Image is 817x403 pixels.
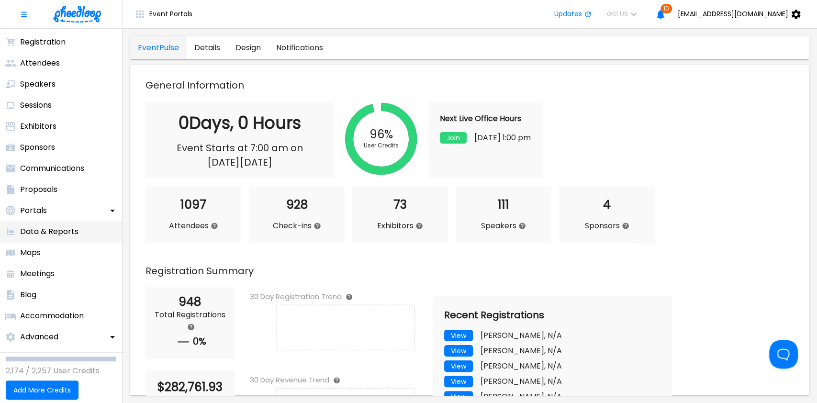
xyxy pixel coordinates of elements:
svg: Represents the total # of approved Sponsors represented at your event. [622,222,629,230]
button: View [444,376,473,387]
svg: Represents the total # of Speakers represented at your event. [518,222,526,230]
p: [PERSON_NAME], N/A [481,330,562,341]
p: Attendees [20,57,60,69]
span: [EMAIL_ADDRESS][DOMAIN_NAME] [678,10,788,18]
button: 10 [651,5,670,24]
p: [DATE] [DATE] [153,155,326,169]
p: Accommodation [20,310,84,322]
p: [PERSON_NAME], N/A [481,360,562,372]
h2: 4 [567,198,647,212]
p: Speakers [463,220,544,232]
svg: This number represents the total number of completed registrations at your event. The percentage ... [187,323,195,331]
p: Exhibitors [360,220,440,232]
p: Total Registrations [153,309,227,332]
span: View [451,347,466,355]
span: View [451,332,466,339]
p: Maps [20,247,41,258]
button: Event Portals [126,5,200,24]
a: general-tab-details [187,36,228,59]
span: View [451,393,466,401]
p: Data & Reports [20,226,78,237]
a: general-tab-notifications [269,36,331,59]
a: general-tab-EventPulse [130,36,187,59]
p: 2,174 / 2,257 User Credits [6,365,116,377]
p: Recent Registrations [444,308,660,322]
p: General Information [145,77,802,94]
span: Join [447,134,460,142]
div: 96% [369,128,393,141]
h6: 30 Day Registration Trend [250,291,440,302]
p: Attendees [153,220,234,232]
p: [PERSON_NAME], N/A [481,391,562,403]
h2: $282,761.93 [153,380,227,394]
div: User Credits [364,141,399,150]
p: Next Live Office Hours [440,113,540,124]
button: Updates [547,5,599,24]
p: Portals [20,205,47,216]
p: [PERSON_NAME], N/A [481,345,562,357]
p: Blog [20,289,36,301]
button: Add More Credits [6,381,78,400]
button: View [444,360,473,372]
span: GS1 US [607,10,628,18]
button: View [444,330,473,341]
p: Advanced [20,331,58,343]
p: Registration Summary [145,262,802,280]
svg: The total number of attendees who have checked into your event. [313,222,321,230]
svg: This graph represents the number of total registrations completed per day over the past 30 days o... [346,293,353,301]
p: Speakers [20,78,56,90]
p: Meetings [20,268,55,280]
h2: 73 [360,198,440,212]
p: Sponsors [567,220,647,232]
svg: Represents the total # of approved Exhibitors represented at your event. [415,222,423,230]
a: general-tab-design [228,36,269,59]
p: [DATE] 1:00 pm [474,132,531,144]
button: View [444,345,473,357]
p: Event Starts at 7:00 am on [153,141,326,155]
h2: 928 [257,198,337,212]
a: Join [440,132,474,144]
button: GS1 US [599,5,651,24]
span: Add More Credits [13,386,71,394]
img: logo [53,6,101,22]
h2: 0 Days , 0 Hours [153,113,326,133]
h6: 30 Day Revenue Trend [250,374,440,386]
p: Registration [20,36,66,48]
p: Proposals [20,184,57,195]
p: Sponsors [20,142,55,153]
div: Add More Credits [6,381,116,400]
span: Event Portals [149,10,192,18]
span: View [451,362,466,370]
button: Join [440,132,467,144]
p: Communications [20,163,84,174]
button: View [444,391,473,403]
h2: 0% [153,332,227,351]
iframe: Toggle Customer Support [769,340,798,369]
p: [PERSON_NAME], N/A [481,376,562,387]
svg: This graph represents the total revenue generated by Registration Tickets over the past 30 days o... [333,377,340,384]
h2: 948 [153,295,227,309]
h2: 111 [463,198,544,212]
button: [EMAIL_ADDRESS][DOMAIN_NAME] [670,5,813,24]
p: Exhibitors [20,121,56,132]
h2: 1097 [153,198,234,212]
p: Check-ins [257,220,337,232]
span: 10 [660,4,672,13]
span: Updates [554,10,582,18]
svg: The total number of attendees at your event consuming user credits. This number does not include ... [211,222,218,230]
span: View [451,378,466,385]
div: general tabs [130,36,331,59]
p: Sessions [20,100,52,111]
